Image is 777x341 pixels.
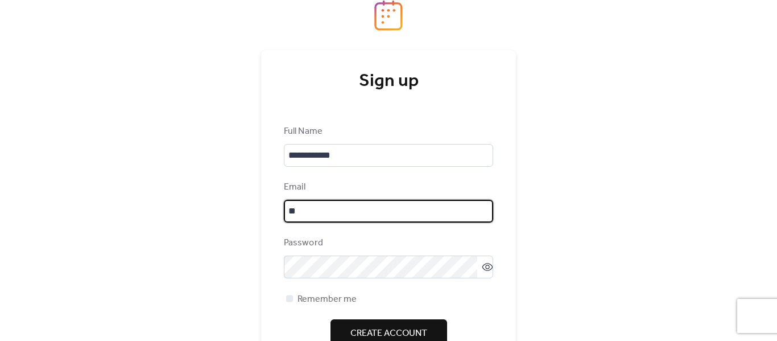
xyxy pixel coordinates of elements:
span: Create Account [350,327,427,340]
div: Sign up [284,70,493,93]
span: Remember me [297,293,357,306]
div: Full Name [284,125,491,138]
div: Password [284,236,491,250]
div: Email [284,180,491,194]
